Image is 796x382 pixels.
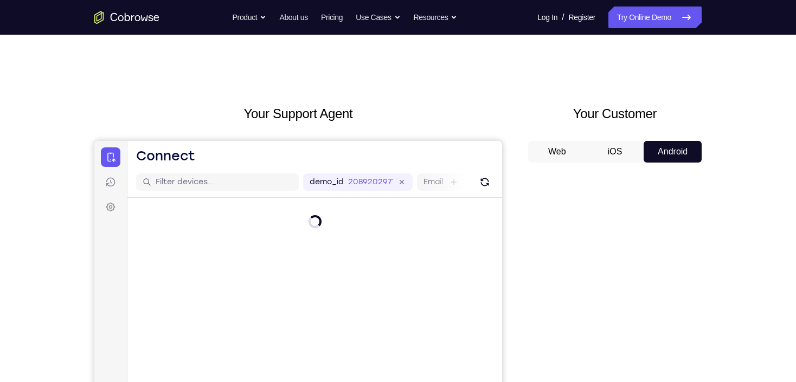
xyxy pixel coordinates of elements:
a: Log In [537,7,557,28]
button: Product [233,7,267,28]
a: Try Online Demo [608,7,702,28]
button: iOS [586,141,644,163]
a: About us [279,7,307,28]
a: Go to the home page [94,11,159,24]
button: 6-digit code [188,326,253,348]
button: Resources [414,7,458,28]
span: / [562,11,564,24]
h2: Your Support Agent [94,104,502,124]
button: Use Cases [356,7,400,28]
a: Register [569,7,595,28]
h2: Your Customer [528,104,702,124]
a: Pricing [321,7,343,28]
button: Web [528,141,586,163]
button: Android [644,141,702,163]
